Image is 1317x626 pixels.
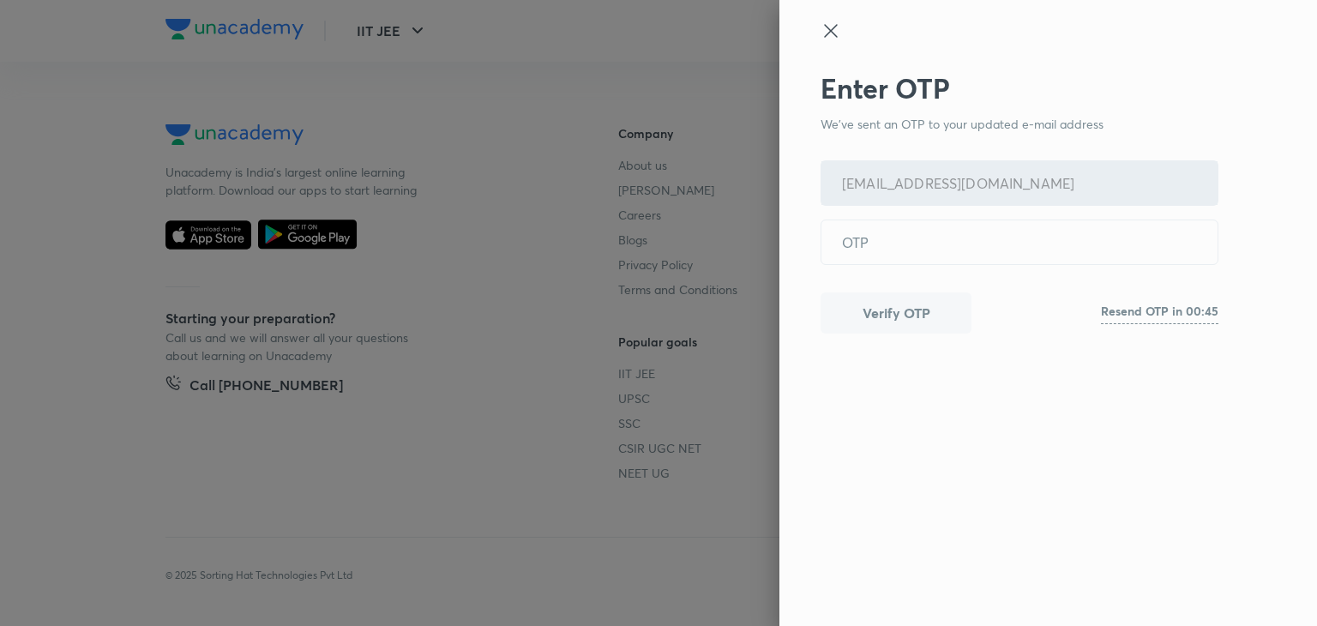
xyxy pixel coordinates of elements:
[821,72,1218,105] h2: Enter OTP
[821,220,1218,264] input: OTP
[821,292,971,334] button: Verify OTP
[1101,302,1218,320] h6: Resend OTP in 00:45
[821,161,1218,205] input: Email
[821,115,1218,133] p: We've sent an OTP to your updated e-mail address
